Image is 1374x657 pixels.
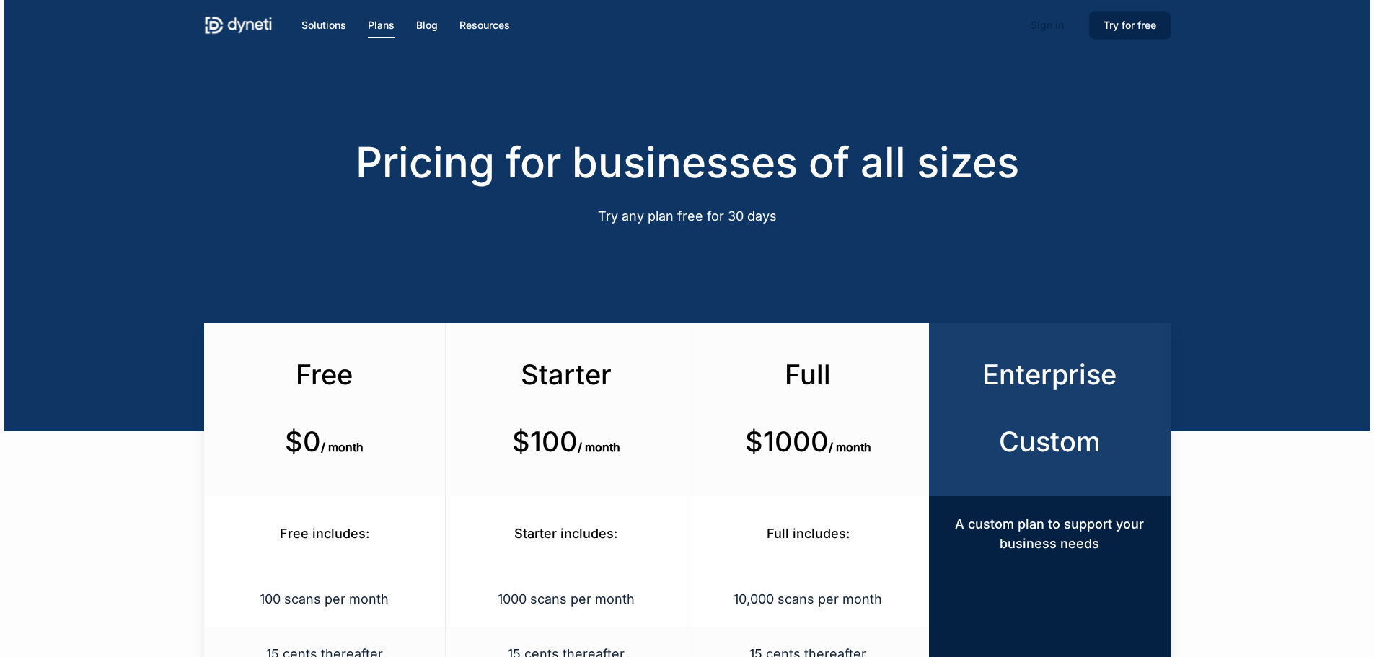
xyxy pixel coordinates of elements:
a: Sign in [1016,14,1078,37]
span: Free includes: [280,526,369,541]
span: Sign in [1031,19,1064,31]
p: 10,000 scans per month [705,589,910,609]
span: Solutions [301,19,346,31]
span: Starter [521,358,612,391]
h2: Pricing for businesses of all sizes [204,138,1170,187]
a: Try for free [1089,17,1171,33]
span: Full [785,358,831,391]
h3: Custom [956,425,1143,458]
span: Resources [459,19,510,31]
span: / month [578,440,620,454]
a: Blog [416,17,438,33]
span: A custom plan to support your business needs [955,516,1144,551]
span: Blog [416,19,438,31]
p: 100 scans per month [221,589,426,609]
a: Plans [368,17,395,33]
a: Resources [459,17,510,33]
span: Free [296,358,353,391]
p: 1000 scans per month [463,589,668,609]
span: / month [829,440,871,454]
span: Try any plan free for 30 days [598,208,777,224]
b: $0 [285,425,321,458]
a: Solutions [301,17,346,33]
span: / month [321,440,364,454]
span: Try for free [1104,19,1156,31]
span: Plans [368,19,395,31]
b: $100 [512,425,578,458]
span: Starter includes: [514,526,617,541]
b: $1000 [745,425,829,458]
h3: Enterprise [956,358,1143,391]
span: Full includes: [767,526,850,541]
